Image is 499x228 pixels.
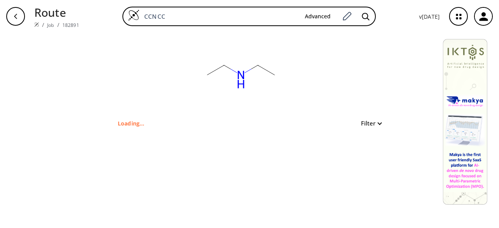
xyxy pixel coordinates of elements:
img: Spaya logo [34,22,39,27]
img: Banner [443,39,487,205]
button: Filter [356,120,381,126]
img: Logo Spaya [128,9,140,21]
svg: CCNCC [163,33,319,118]
a: Job [47,22,54,28]
p: v [DATE] [419,12,440,21]
button: Advanced [299,9,337,24]
p: Route [34,4,79,21]
li: / [57,21,59,29]
a: 182891 [62,22,79,28]
input: Enter SMILES [140,12,299,20]
p: Loading... [118,119,145,127]
li: / [42,21,44,29]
